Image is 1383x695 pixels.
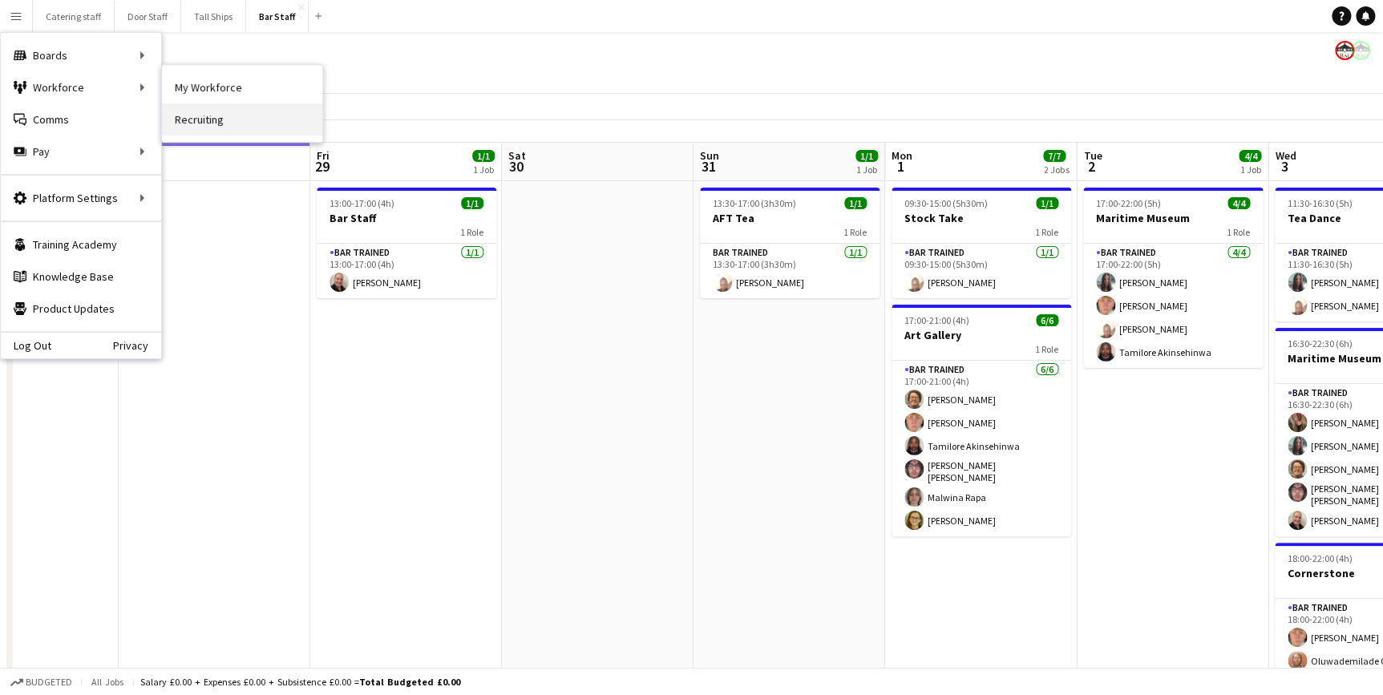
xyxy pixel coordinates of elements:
[892,328,1071,342] h3: Art Gallery
[1096,197,1161,209] span: 17:00-22:00 (5h)
[1351,41,1370,60] app-user-avatar: Beach Ballroom
[1083,148,1102,163] span: Tue
[1036,314,1058,326] span: 6/6
[1,228,161,261] a: Training Academy
[1,182,161,214] div: Platform Settings
[700,211,880,225] h3: AFT Tea
[713,197,796,209] span: 13:30-17:00 (3h30m)
[1,103,161,135] a: Comms
[1083,244,1263,368] app-card-role: Bar trained4/417:00-22:00 (5h)[PERSON_NAME][PERSON_NAME][PERSON_NAME]Tamilore Akinsehinwa
[1,71,161,103] div: Workforce
[698,157,719,176] span: 31
[889,157,912,176] span: 1
[1288,552,1353,564] span: 18:00-22:00 (4h)
[1227,226,1250,238] span: 1 Role
[856,164,877,176] div: 1 Job
[246,1,309,32] button: Bar Staff
[1044,164,1069,176] div: 2 Jobs
[162,103,322,135] a: Recruiting
[359,676,460,688] span: Total Budgeted £0.00
[115,1,181,32] button: Door Staff
[892,148,912,163] span: Mon
[33,1,115,32] button: Catering staff
[843,226,867,238] span: 1 Role
[700,244,880,298] app-card-role: Bar trained1/113:30-17:00 (3h30m)[PERSON_NAME]
[1,293,161,325] a: Product Updates
[1288,337,1353,350] span: 16:30-22:30 (6h)
[1239,164,1260,176] div: 1 Job
[1,135,161,168] div: Pay
[1083,211,1263,225] h3: Maritime Museum
[317,148,330,163] span: Fri
[700,188,880,298] app-job-card: 13:30-17:00 (3h30m)1/1AFT Tea1 RoleBar trained1/113:30-17:00 (3h30m)[PERSON_NAME]
[700,148,719,163] span: Sun
[892,244,1071,298] app-card-role: Bar trained1/109:30-15:00 (5h30m)[PERSON_NAME]
[892,211,1071,225] h3: Stock Take
[140,676,460,688] div: Salary £0.00 + Expenses £0.00 + Subsistence £0.00 =
[508,148,526,163] span: Sat
[1227,197,1250,209] span: 4/4
[1335,41,1354,60] app-user-avatar: Beach Ballroom
[1,261,161,293] a: Knowledge Base
[1,339,51,352] a: Log Out
[1,39,161,71] div: Boards
[904,197,988,209] span: 09:30-15:00 (5h30m)
[88,676,127,688] span: All jobs
[317,244,496,298] app-card-role: Bar trained1/113:00-17:00 (4h)[PERSON_NAME]
[1035,226,1058,238] span: 1 Role
[855,150,878,162] span: 1/1
[330,197,394,209] span: 13:00-17:00 (4h)
[461,197,483,209] span: 1/1
[8,673,75,691] button: Budgeted
[1239,150,1261,162] span: 4/4
[892,188,1071,298] app-job-card: 09:30-15:00 (5h30m)1/1Stock Take1 RoleBar trained1/109:30-15:00 (5h30m)[PERSON_NAME]
[1036,197,1058,209] span: 1/1
[1083,188,1263,368] app-job-card: 17:00-22:00 (5h)4/4Maritime Museum1 RoleBar trained4/417:00-22:00 (5h)[PERSON_NAME][PERSON_NAME][...
[473,164,494,176] div: 1 Job
[317,188,496,298] app-job-card: 13:00-17:00 (4h)1/1Bar Staff1 RoleBar trained1/113:00-17:00 (4h)[PERSON_NAME]
[113,339,161,352] a: Privacy
[181,1,246,32] button: Tall Ships
[26,677,72,688] span: Budgeted
[1043,150,1066,162] span: 7/7
[1275,148,1296,163] span: Wed
[1272,157,1296,176] span: 3
[472,150,495,162] span: 1/1
[506,157,526,176] span: 30
[317,211,496,225] h3: Bar Staff
[314,157,330,176] span: 29
[892,305,1071,536] app-job-card: 17:00-21:00 (4h)6/6Art Gallery1 RoleBar trained6/617:00-21:00 (4h)[PERSON_NAME][PERSON_NAME]Tamil...
[162,71,322,103] a: My Workforce
[844,197,867,209] span: 1/1
[1035,343,1058,355] span: 1 Role
[460,226,483,238] span: 1 Role
[904,314,969,326] span: 17:00-21:00 (4h)
[1081,157,1102,176] span: 2
[1288,197,1353,209] span: 11:30-16:30 (5h)
[892,361,1071,536] app-card-role: Bar trained6/617:00-21:00 (4h)[PERSON_NAME][PERSON_NAME]Tamilore Akinsehinwa[PERSON_NAME] [PERSON...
